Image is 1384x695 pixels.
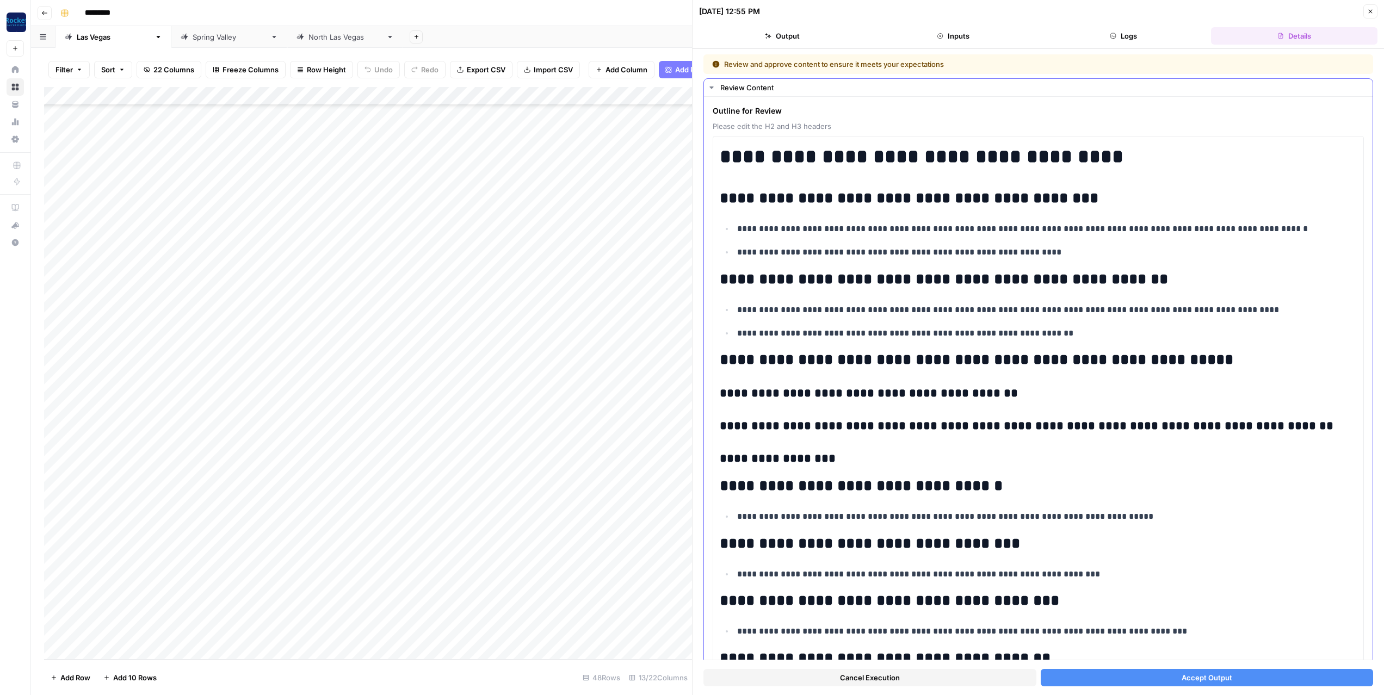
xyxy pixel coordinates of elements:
[704,79,1373,96] button: Review Content
[137,61,201,78] button: 22 Columns
[7,113,24,131] a: Usage
[699,27,866,45] button: Output
[713,121,1364,132] span: Please edit the H2 and H3 headers
[171,26,287,48] a: [GEOGRAPHIC_DATA]
[840,672,900,683] span: Cancel Execution
[625,669,692,686] div: 13/22 Columns
[589,61,654,78] button: Add Column
[287,26,403,48] a: [GEOGRAPHIC_DATA]
[77,32,150,42] div: [GEOGRAPHIC_DATA]
[1041,669,1374,686] button: Accept Output
[7,234,24,251] button: Help + Support
[713,106,1364,116] span: Outline for Review
[7,61,24,78] a: Home
[374,64,393,75] span: Undo
[153,64,194,75] span: 22 Columns
[113,672,157,683] span: Add 10 Rows
[101,64,115,75] span: Sort
[48,61,90,78] button: Filter
[7,13,26,32] img: Rocket Pilots Logo
[55,26,171,48] a: [GEOGRAPHIC_DATA]
[94,61,132,78] button: Sort
[206,61,286,78] button: Freeze Columns
[7,199,24,216] a: AirOps Academy
[44,669,97,686] button: Add Row
[605,64,647,75] span: Add Column
[720,82,1366,93] div: Review Content
[223,64,279,75] span: Freeze Columns
[517,61,580,78] button: Import CSV
[7,96,24,113] a: Your Data
[1041,27,1207,45] button: Logs
[97,669,163,686] button: Add 10 Rows
[467,64,505,75] span: Export CSV
[290,61,353,78] button: Row Height
[7,9,24,36] button: Workspace: Rocket Pilots
[534,64,573,75] span: Import CSV
[193,32,266,42] div: [GEOGRAPHIC_DATA]
[404,61,446,78] button: Redo
[357,61,400,78] button: Undo
[703,669,1036,686] button: Cancel Execution
[7,131,24,148] a: Settings
[675,64,734,75] span: Add Power Agent
[308,32,382,42] div: [GEOGRAPHIC_DATA]
[421,64,438,75] span: Redo
[7,216,24,234] button: What's new?
[55,64,73,75] span: Filter
[450,61,512,78] button: Export CSV
[659,61,741,78] button: Add Power Agent
[712,59,1154,70] div: Review and approve content to ensure it meets your expectations
[578,669,625,686] div: 48 Rows
[7,217,23,233] div: What's new?
[1182,672,1232,683] span: Accept Output
[699,6,760,17] div: [DATE] 12:55 PM
[7,78,24,96] a: Browse
[870,27,1036,45] button: Inputs
[1211,27,1377,45] button: Details
[60,672,90,683] span: Add Row
[307,64,346,75] span: Row Height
